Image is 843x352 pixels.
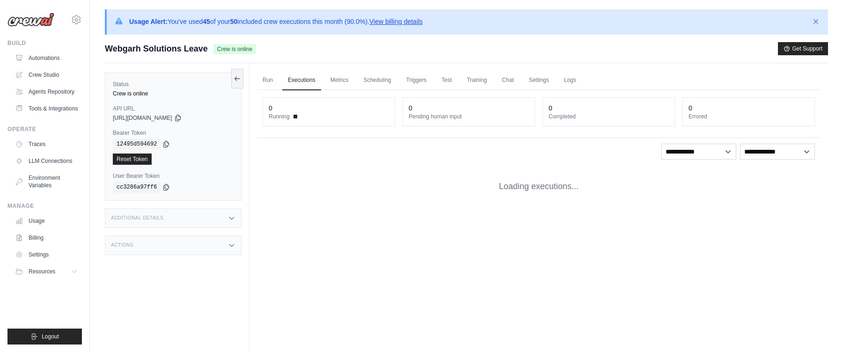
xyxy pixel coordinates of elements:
a: Crew Studio [11,67,82,82]
a: Chat [496,71,519,90]
strong: Usage Alert: [129,18,168,25]
div: Operate [7,125,82,133]
a: Tools & Integrations [11,101,82,116]
a: Scheduling [358,71,396,90]
strong: 45 [203,18,210,25]
div: 0 [269,103,272,113]
label: Bearer Token [113,129,234,137]
h3: Actions [111,242,133,248]
a: Test [436,71,457,90]
a: Usage [11,213,82,228]
div: Manage [7,202,82,210]
code: 12495d594692 [113,139,161,150]
div: Build [7,39,82,47]
label: User Bearer Token [113,172,234,180]
span: Webgarh Solutions Leave [105,42,208,55]
a: Logs [558,71,582,90]
span: Running [269,113,290,120]
a: Agents Repository [11,84,82,99]
strong: 50 [230,18,238,25]
span: [URL][DOMAIN_NAME] [113,114,172,122]
div: 0 [409,103,412,113]
span: Crew is online [213,44,256,54]
button: Resources [11,264,82,279]
a: Reset Token [113,154,152,165]
span: Resources [29,268,55,275]
div: Crew is online [113,90,234,97]
div: Loading executions... [257,165,821,208]
img: Logo [7,13,54,27]
a: Settings [11,247,82,262]
a: Automations [11,51,82,66]
a: Settings [523,71,555,90]
a: Run [257,71,279,90]
a: Metrics [325,71,354,90]
span: Logout [42,333,59,340]
dt: Completed [549,113,669,120]
dt: Pending human input [409,113,529,120]
p: You've used of your included crew executions this month (90.0%). [129,17,423,26]
a: View billing details [369,18,423,25]
a: Traces [11,137,82,152]
div: 0 [689,103,692,113]
label: API URL [113,105,234,112]
code: cc3286a97ff6 [113,182,161,193]
a: Training [461,71,492,90]
div: 0 [549,103,552,113]
a: Triggers [401,71,432,90]
a: Billing [11,230,82,245]
button: Logout [7,329,82,345]
button: Get Support [778,42,828,55]
h3: Additional Details [111,215,163,221]
a: Environment Variables [11,170,82,193]
a: Executions [282,71,321,90]
dt: Errored [689,113,809,120]
a: LLM Connections [11,154,82,169]
label: Status [113,81,234,88]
